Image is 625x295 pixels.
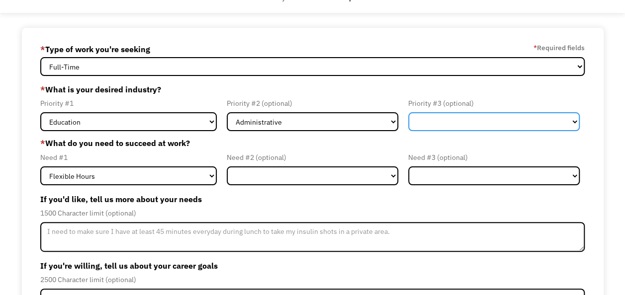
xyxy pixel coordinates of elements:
label: What do you need to succeed at work? [40,137,585,149]
div: Priority #3 (optional) [408,97,580,109]
div: Priority #1 [40,97,217,109]
label: If you're willing, tell us about your career goals [40,258,585,274]
label: Required fields [534,42,585,54]
div: Priority #2 (optional) [227,97,398,109]
label: If you'd like, tell us more about your needs [40,191,585,207]
div: 2500 Character limit (optional) [40,274,585,286]
div: Need #2 (optional) [227,151,398,163]
label: What is your desired industry? [40,81,585,97]
label: Type of work you're seeking [40,41,150,57]
div: Need #1 [40,151,217,163]
div: 1500 Character limit (optional) [40,207,585,219]
div: Need #3 (optional) [408,151,580,163]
